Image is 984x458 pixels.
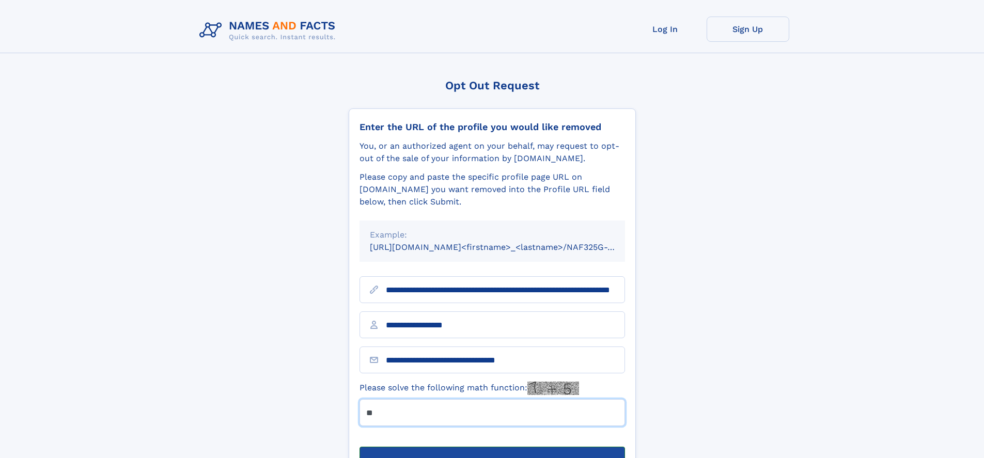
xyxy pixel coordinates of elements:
a: Sign Up [707,17,789,42]
a: Log In [624,17,707,42]
small: [URL][DOMAIN_NAME]<firstname>_<lastname>/NAF325G-xxxxxxxx [370,242,645,252]
label: Please solve the following math function: [360,382,579,395]
div: Opt Out Request [349,79,636,92]
div: Example: [370,229,615,241]
div: Enter the URL of the profile you would like removed [360,121,625,133]
div: Please copy and paste the specific profile page URL on [DOMAIN_NAME] you want removed into the Pr... [360,171,625,208]
img: Logo Names and Facts [195,17,344,44]
div: You, or an authorized agent on your behalf, may request to opt-out of the sale of your informatio... [360,140,625,165]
